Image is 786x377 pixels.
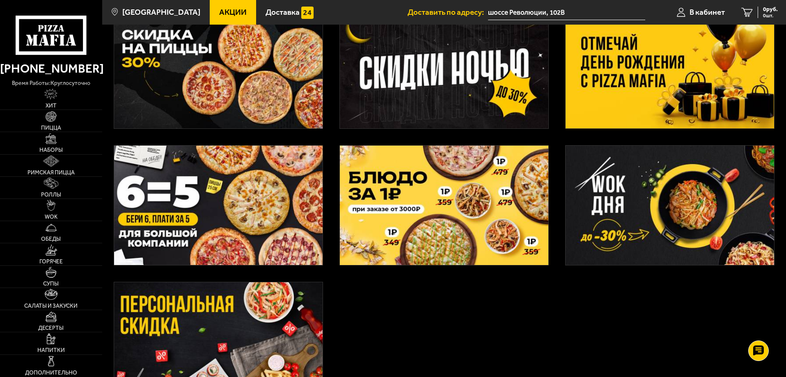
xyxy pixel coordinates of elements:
[122,8,200,16] span: [GEOGRAPHIC_DATA]
[488,5,645,20] input: Ваш адрес доставки
[24,303,78,309] span: Салаты и закуски
[45,214,57,220] span: WOK
[43,281,59,287] span: Супы
[41,192,61,198] span: Роллы
[41,125,61,131] span: Пицца
[219,8,247,16] span: Акции
[488,5,645,20] span: шоссе Революции, 102В
[763,7,778,12] span: 0 руб.
[408,8,488,16] span: Доставить по адресу:
[25,370,77,376] span: Дополнительно
[266,8,300,16] span: Доставка
[690,8,725,16] span: В кабинет
[39,259,63,265] span: Горячее
[46,103,57,109] span: Хит
[763,13,778,18] span: 0 шт.
[41,236,61,242] span: Обеды
[301,7,314,19] img: 15daf4d41897b9f0e9f617042186c801.svg
[38,325,64,331] span: Десерты
[27,170,75,176] span: Римская пицца
[39,147,63,153] span: Наборы
[37,347,65,353] span: Напитки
